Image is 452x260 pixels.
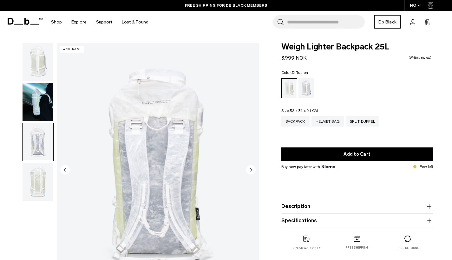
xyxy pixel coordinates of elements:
[60,46,84,53] p: 470 grams
[409,56,431,59] a: Write a review
[23,83,53,121] img: Weigh Lighter Backpack 25L Diffusion
[281,147,433,161] button: Add to Cart
[292,70,308,75] span: Diffusion
[311,116,344,127] a: Helmet Bag
[346,116,379,127] a: Split Duffel
[298,78,314,98] a: Aurora
[281,109,318,113] legend: Size:
[281,43,433,51] span: Weigh Lighter Backpack 25L
[23,43,53,81] img: Weigh Lighter Backpack 25L Diffusion
[22,43,54,81] button: Weigh Lighter Backpack 25L Diffusion
[51,11,62,33] a: Shop
[281,164,335,170] span: Buy now pay later with
[281,116,310,127] a: Backpack
[345,245,369,250] p: Free shipping
[96,11,112,33] a: Support
[185,3,267,8] a: FREE SHIPPING FOR DB BLACK MEMBERS
[71,11,87,33] a: Explore
[396,246,419,250] p: Free returns
[281,217,433,224] button: Specifications
[60,165,70,176] button: Previous slide
[281,71,308,75] legend: Color:
[322,165,335,168] img: {"height" => 20, "alt" => "Klarna"}
[23,163,53,201] img: Weigh Lighter Backpack 25L Diffusion
[290,108,318,113] span: 52 x 31 x 21 CM
[281,203,433,210] button: Description
[293,246,320,250] p: 2 year warranty
[22,162,54,201] button: Weigh Lighter Backpack 25L Diffusion
[281,55,307,61] span: 3.999 NOK
[22,123,54,161] button: Weigh Lighter Backpack 25L Diffusion
[281,78,297,98] a: Diffusion
[22,83,54,121] button: Weigh Lighter Backpack 25L Diffusion
[23,123,53,161] img: Weigh Lighter Backpack 25L Diffusion
[46,11,153,33] nav: Main Navigation
[420,164,433,170] p: Few left
[374,15,401,29] a: Db Black
[122,11,148,33] a: Lost & Found
[246,165,256,176] button: Next slide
